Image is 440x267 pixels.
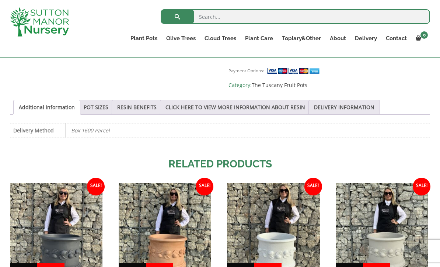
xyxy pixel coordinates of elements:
a: Additional information [19,100,75,114]
h2: Related products [10,156,430,172]
a: DELIVERY INFORMATION [314,100,374,114]
a: RESIN BENEFITS [117,100,157,114]
a: 0 [411,33,430,44]
small: Payment Options: [228,68,264,73]
span: Category: [228,81,430,90]
input: Search... [161,9,430,24]
a: Plant Care [241,33,277,44]
span: Sale! [87,178,105,195]
a: Olive Trees [162,33,200,44]
a: Cloud Trees [200,33,241,44]
span: Sale! [304,178,322,195]
a: Topiary&Other [277,33,325,44]
a: Delivery [350,33,381,44]
p: Box 1600 Parcel [71,124,424,137]
th: Delivery Method [10,123,66,137]
a: Plant Pots [126,33,162,44]
a: CLICK HERE TO VIEW MORE INFORMATION ABOUT RESIN [165,100,305,114]
span: 0 [420,31,428,39]
span: Sale! [413,178,430,195]
span: Sale! [196,178,213,195]
a: Contact [381,33,411,44]
table: Product Details [10,123,430,138]
a: The Tuscany Fruit Pots [252,82,307,89]
img: payment supported [267,67,322,75]
img: logo [10,7,69,37]
a: POT SIZES [84,100,108,114]
a: About [325,33,350,44]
